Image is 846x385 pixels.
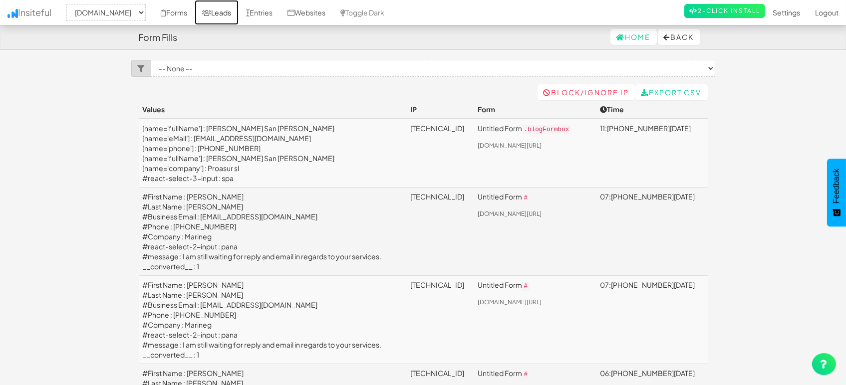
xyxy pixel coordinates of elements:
[139,32,178,42] h4: Form Fills
[610,29,657,45] a: Home
[596,276,707,364] td: 07:[PHONE_NUMBER][DATE]
[522,193,530,202] code: #
[474,100,596,119] th: Form
[832,169,841,203] span: Feedback
[139,188,407,276] td: #First Name : [PERSON_NAME] #Last Name : [PERSON_NAME] #Business Email : [EMAIL_ADDRESS][DOMAIN_N...
[538,84,635,100] a: Block/Ignore IP
[478,298,542,306] a: [DOMAIN_NAME][URL]
[522,282,530,291] code: #
[478,210,542,217] a: [DOMAIN_NAME][URL]
[596,119,707,188] td: 11:[PHONE_NUMBER][DATE]
[139,276,407,364] td: #First Name : [PERSON_NAME] #Last Name : [PERSON_NAME] #Business Email : [EMAIL_ADDRESS][DOMAIN_N...
[410,124,464,133] a: [TECHNICAL_ID]
[827,159,846,226] button: Feedback - Show survey
[684,4,765,18] a: 2-Click Install
[139,119,407,188] td: [name='fullName'] : [PERSON_NAME] San [PERSON_NAME] [name='eMail'] : [EMAIL_ADDRESS][DOMAIN_NAME]...
[478,142,542,149] a: [DOMAIN_NAME][URL]
[478,368,592,380] p: Untitled Form
[478,192,592,203] p: Untitled Form
[139,100,407,119] th: Values
[658,29,700,45] button: Back
[478,123,592,135] p: Untitled Form
[410,192,464,201] a: [TECHNICAL_ID]
[596,188,707,276] td: 07:[PHONE_NUMBER][DATE]
[410,280,464,289] a: [TECHNICAL_ID]
[478,280,592,291] p: Untitled Form
[522,125,571,134] code: .blogFormbox
[406,100,473,119] th: IP
[410,369,464,378] a: [TECHNICAL_ID]
[522,370,530,379] code: #
[596,100,707,119] th: Time
[635,84,708,100] a: Export CSV
[7,9,18,18] img: icon.png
